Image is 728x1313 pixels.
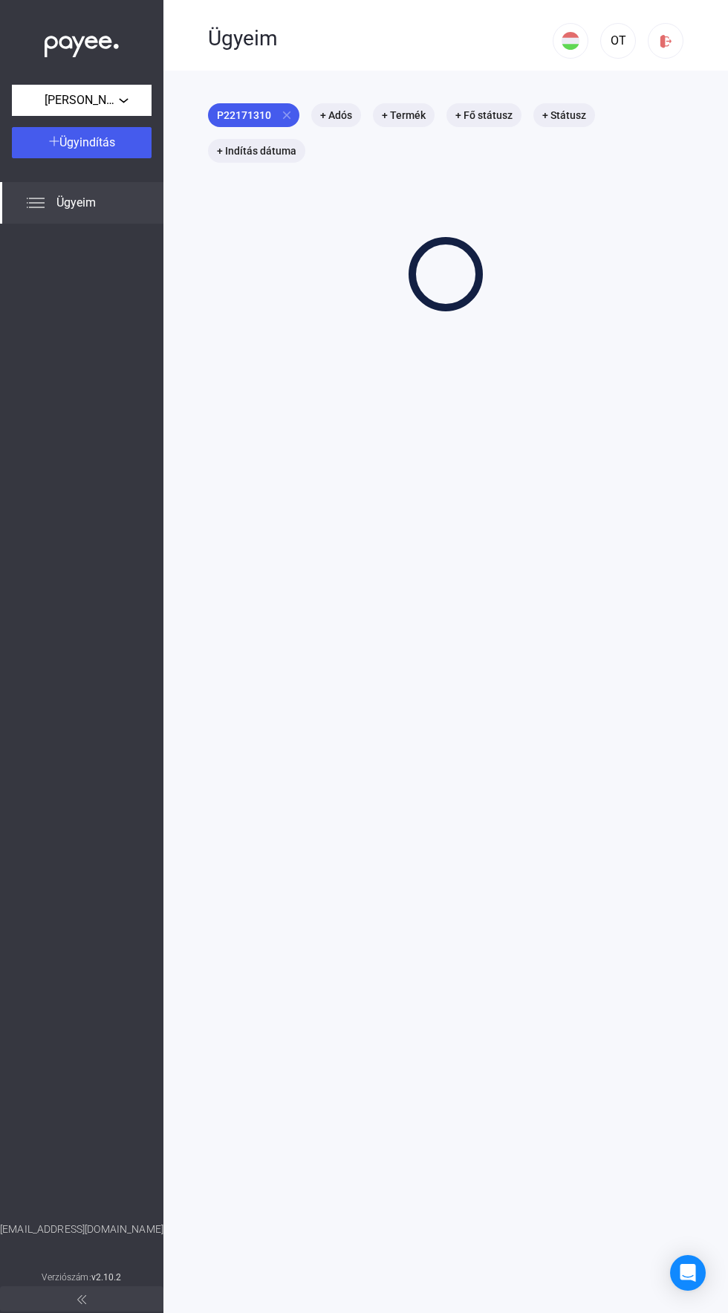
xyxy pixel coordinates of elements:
[280,108,293,122] mat-icon: close
[311,103,361,127] mat-chip: + Adós
[562,32,579,50] img: HU
[208,139,305,163] mat-chip: + Indítás dátuma
[600,23,636,59] button: OT
[208,26,553,51] div: Ügyeim
[373,103,435,127] mat-chip: + Termék
[658,33,674,49] img: logout-red
[59,135,115,149] span: Ügyindítás
[77,1295,86,1304] img: arrow-double-left-grey.svg
[533,103,595,127] mat-chip: + Státusz
[670,1255,706,1291] div: Open Intercom Messenger
[553,23,588,59] button: HU
[446,103,521,127] mat-chip: + Fő státusz
[45,27,119,58] img: white-payee-white-dot.svg
[12,85,152,116] button: [PERSON_NAME]
[91,1272,122,1283] strong: v2.10.2
[45,91,119,109] span: [PERSON_NAME]
[605,32,631,50] div: OT
[49,136,59,146] img: plus-white.svg
[27,194,45,212] img: list.svg
[12,127,152,158] button: Ügyindítás
[208,103,299,127] mat-chip: P22171310
[56,194,96,212] span: Ügyeim
[648,23,683,59] button: logout-red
